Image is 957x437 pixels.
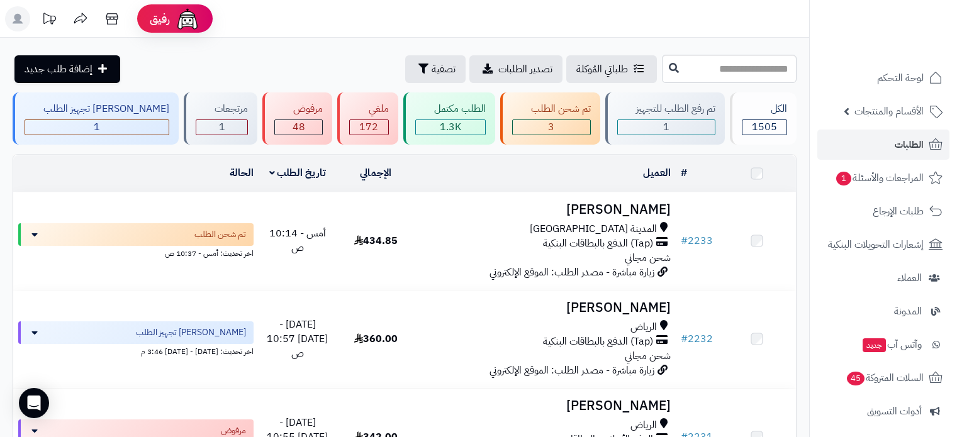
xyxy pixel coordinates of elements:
[836,172,851,185] span: 1
[335,92,400,145] a: ملغي 172
[817,329,949,360] a: وآتس آبجديد
[150,11,170,26] span: رفيق
[360,165,391,180] a: الإجمالي
[33,6,65,35] a: تحديثات المنصة
[681,331,688,346] span: #
[269,226,326,255] span: أمس - 10:14 ص
[181,92,260,145] a: مرتجعات 1
[432,62,456,77] span: تصفية
[817,196,949,226] a: طلبات الإرجاع
[625,348,671,363] span: شحن مجاني
[846,369,924,387] span: السلات المتروكة
[742,102,787,116] div: الكل
[530,222,657,236] span: المدينة [GEOGRAPHIC_DATA]
[543,236,653,251] span: (Tap) الدفع بالبطاقات البنكية
[681,331,713,346] a: #2232
[895,136,924,153] span: الطلبات
[18,344,254,357] div: اخر تحديث: [DATE] - [DATE] 3:46 م
[175,6,200,31] img: ai-face.png
[681,233,713,248] a: #2233
[681,165,687,180] a: #
[274,102,323,116] div: مرفوض
[25,120,169,135] div: 1
[440,119,461,135] span: 1.3K
[219,119,225,135] span: 1
[566,55,657,83] a: طلباتي المُوكلة
[513,120,590,135] div: 3
[512,102,591,116] div: تم شحن الطلب
[617,102,715,116] div: تم رفع الطلب للتجهيز
[603,92,727,145] a: تم رفع الطلب للتجهيز 1
[828,236,924,253] span: إشعارات التحويلات البنكية
[19,388,49,418] div: Open Intercom Messenger
[420,399,670,413] h3: [PERSON_NAME]
[25,102,169,116] div: [PERSON_NAME] تجهيز الطلب
[643,165,671,180] a: العميل
[18,246,254,259] div: اخر تحديث: أمس - 10:37 ص
[350,120,388,135] div: 172
[260,92,335,145] a: مرفوض 48
[873,202,924,220] span: طلبات الإرجاع
[10,92,181,145] a: [PERSON_NAME] تجهيز الطلب 1
[420,202,670,217] h3: [PERSON_NAME]
[625,250,671,265] span: شحن مجاني
[293,119,305,135] span: 48
[194,228,246,241] span: تم شحن الطلب
[548,119,554,135] span: 3
[894,302,922,320] span: المدونة
[354,331,398,346] span: 360.00
[863,338,886,352] span: جديد
[25,62,92,77] span: إضافة طلب جديد
[817,163,949,193] a: المراجعات والأسئلة1
[630,320,657,335] span: الرياض
[405,55,466,83] button: تصفية
[727,92,799,145] a: الكل1505
[221,424,246,437] span: مرفوض
[576,62,628,77] span: طلباتي المُوكلة
[867,402,922,420] span: أدوات التسويق
[847,372,865,385] span: 45
[543,335,653,349] span: (Tap) الدفع بالبطاقات البنكية
[415,102,486,116] div: الطلب مكتمل
[94,119,100,135] span: 1
[196,102,248,116] div: مرتجعات
[817,63,949,93] a: لوحة التحكم
[490,363,654,378] span: زيارة مباشرة - مصدر الطلب: الموقع الإلكتروني
[630,418,657,433] span: الرياض
[230,165,254,180] a: الحالة
[835,169,924,187] span: المراجعات والأسئلة
[854,102,924,120] span: الأقسام والمنتجات
[420,301,670,315] h3: [PERSON_NAME]
[817,296,949,326] a: المدونة
[498,92,603,145] a: تم شحن الطلب 3
[618,120,715,135] div: 1
[663,119,669,135] span: 1
[490,265,654,280] span: زيارة مباشرة - مصدر الطلب: الموقع الإلكتروني
[681,233,688,248] span: #
[136,326,246,339] span: [PERSON_NAME] تجهيز الطلب
[196,120,247,135] div: 1
[897,269,922,287] span: العملاء
[817,263,949,293] a: العملاء
[861,336,922,353] span: وآتس آب
[752,119,777,135] span: 1505
[469,55,562,83] a: تصدير الطلبات
[817,130,949,160] a: الطلبات
[401,92,498,145] a: الطلب مكتمل 1.3K
[416,120,485,135] div: 1279
[14,55,120,83] a: إضافة طلب جديد
[817,363,949,393] a: السلات المتروكة45
[817,230,949,260] a: إشعارات التحويلات البنكية
[267,317,328,361] span: [DATE] - [DATE] 10:57 ص
[817,396,949,426] a: أدوات التسويق
[269,165,327,180] a: تاريخ الطلب
[349,102,388,116] div: ملغي
[877,69,924,87] span: لوحة التحكم
[354,233,398,248] span: 434.85
[498,62,552,77] span: تصدير الطلبات
[359,119,378,135] span: 172
[275,120,322,135] div: 48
